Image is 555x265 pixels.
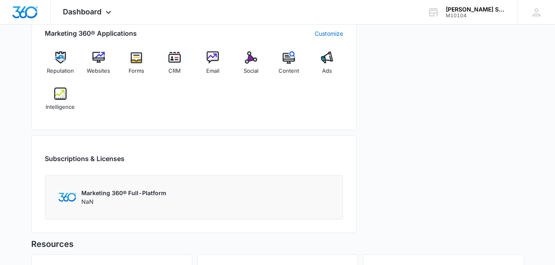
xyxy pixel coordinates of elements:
h2: Subscriptions & Licenses [45,154,124,164]
span: CRM [168,67,181,75]
a: Forms [121,51,152,81]
span: Forms [129,67,144,75]
span: Ads [322,67,332,75]
a: Reputation [45,51,76,81]
span: Social [244,67,258,75]
div: account name [446,6,506,13]
span: Reputation [47,67,74,75]
a: Intelligence [45,88,76,117]
h5: Resources [31,238,524,250]
a: Email [197,51,229,81]
a: Ads [311,51,343,81]
span: Websites [87,67,110,75]
span: Content [279,67,299,75]
span: Intelligence [46,103,75,111]
a: Content [273,51,305,81]
span: Dashboard [63,7,101,16]
h2: Marketing 360® Applications [45,28,137,38]
a: CRM [159,51,191,81]
a: Customize [315,29,343,38]
a: Websites [83,51,114,81]
img: Marketing 360 Logo [58,193,76,201]
div: NaN [81,189,166,206]
div: account id [446,13,506,18]
p: Marketing 360® Full-Platform [81,189,166,197]
a: Social [235,51,267,81]
span: Email [206,67,219,75]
